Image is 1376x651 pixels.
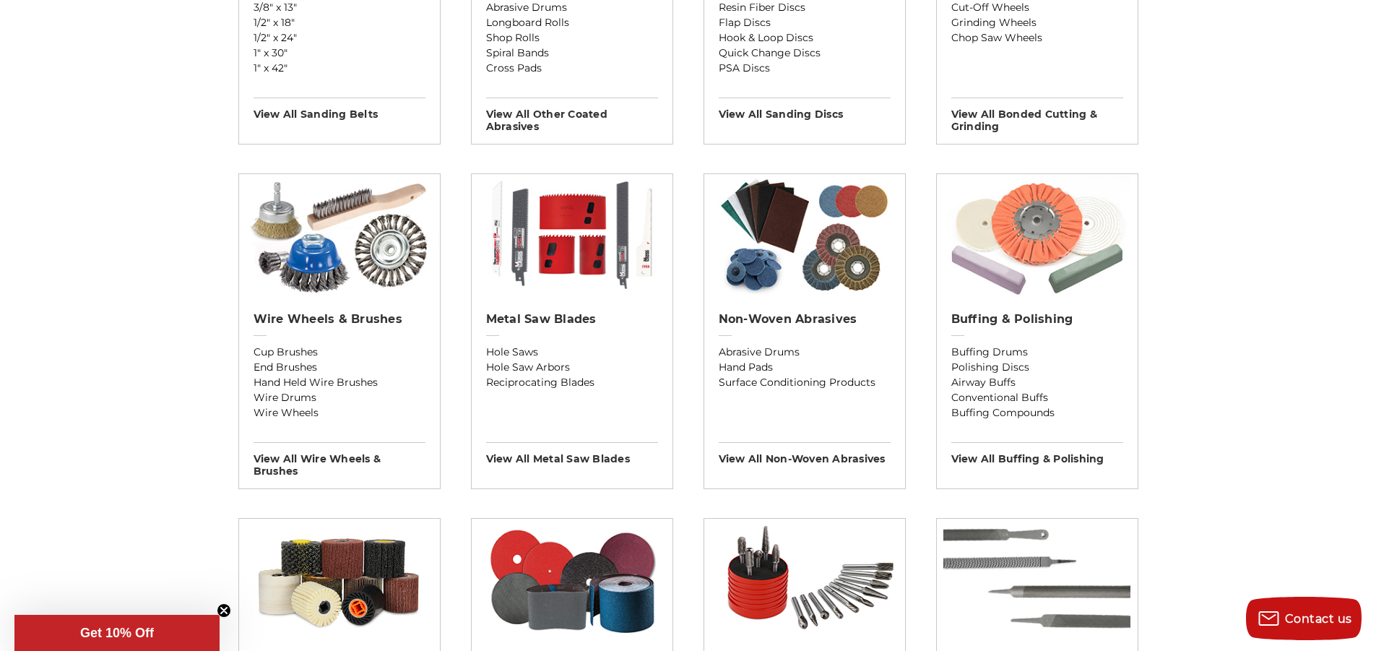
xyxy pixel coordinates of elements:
[943,519,1130,642] img: Hand Files
[486,375,658,390] a: Reciprocating Blades
[719,345,891,360] a: Abrasive Drums
[719,61,891,76] a: PSA Discs
[486,345,658,360] a: Hole Saws
[239,519,440,642] img: Sanding Drums
[486,442,658,465] h3: View All metal saw blades
[719,442,891,465] h3: View All non-woven abrasives
[486,30,658,46] a: Shop Rolls
[254,405,425,421] a: Wire Wheels
[254,61,425,76] a: 1" x 42"
[719,360,891,375] a: Hand Pads
[1285,612,1352,626] span: Contact us
[719,46,891,61] a: Quick Change Discs
[719,15,891,30] a: Flap Discs
[254,360,425,375] a: End Brushes
[478,519,665,642] img: Flooring
[711,174,898,297] img: Non-woven Abrasives
[254,15,425,30] a: 1/2" x 18"
[14,615,220,651] div: Get 10% OffClose teaser
[951,98,1123,133] h3: View All bonded cutting & grinding
[254,312,425,327] h2: Wire Wheels & Brushes
[704,519,905,642] img: Carbide Burrs
[951,360,1123,375] a: Polishing Discs
[951,442,1123,465] h3: View All buffing & polishing
[486,15,658,30] a: Longboard Rolls
[254,46,425,61] a: 1" x 30"
[719,375,891,390] a: Surface Conditioning Products
[951,15,1123,30] a: Grinding Wheels
[246,174,433,297] img: Wire Wheels & Brushes
[254,390,425,405] a: Wire Drums
[217,603,231,618] button: Close teaser
[951,345,1123,360] a: Buffing Drums
[943,174,1130,297] img: Buffing & Polishing
[486,98,658,133] h3: View All other coated abrasives
[719,312,891,327] h2: Non-woven Abrasives
[486,46,658,61] a: Spiral Bands
[478,174,665,297] img: Metal Saw Blades
[719,30,891,46] a: Hook & Loop Discs
[719,98,891,121] h3: View All sanding discs
[951,375,1123,390] a: Airway Buffs
[254,442,425,478] h3: View All wire wheels & brushes
[486,360,658,375] a: Hole Saw Arbors
[486,61,658,76] a: Cross Pads
[254,30,425,46] a: 1/2" x 24"
[254,345,425,360] a: Cup Brushes
[951,30,1123,46] a: Chop Saw Wheels
[486,312,658,327] h2: Metal Saw Blades
[1246,597,1362,640] button: Contact us
[951,312,1123,327] h2: Buffing & Polishing
[254,98,425,121] h3: View All sanding belts
[951,390,1123,405] a: Conventional Buffs
[951,405,1123,421] a: Buffing Compounds
[254,375,425,390] a: Hand Held Wire Brushes
[80,626,154,640] span: Get 10% Off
